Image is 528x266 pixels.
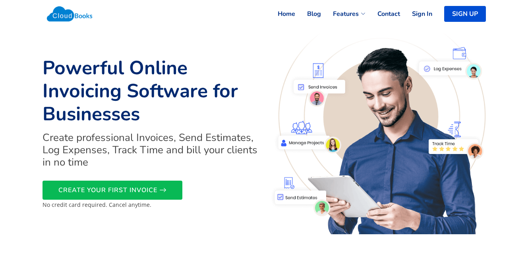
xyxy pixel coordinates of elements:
[43,2,97,26] img: Cloudbooks Logo
[43,181,182,200] a: CREATE YOUR FIRST INVOICE
[43,131,259,169] h2: Create professional Invoices, Send Estimates, Log Expenses, Track Time and bill your clients in n...
[366,5,400,23] a: Contact
[444,6,486,22] a: SIGN UP
[43,201,151,208] small: No credit card required. Cancel anytime.
[321,5,366,23] a: Features
[333,9,359,19] span: Features
[295,5,321,23] a: Blog
[266,5,295,23] a: Home
[400,5,432,23] a: Sign In
[43,57,259,125] h1: Powerful Online Invoicing Software for Businesses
